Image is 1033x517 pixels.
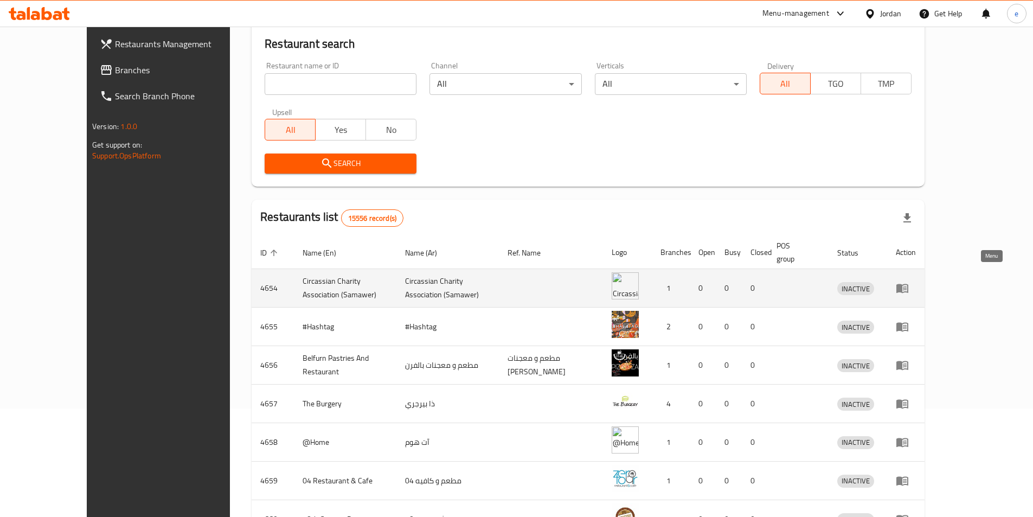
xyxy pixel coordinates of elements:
[294,308,396,346] td: #Hashtag
[396,423,499,462] td: آت هوم
[742,308,768,346] td: 0
[690,346,716,385] td: 0
[612,426,639,454] img: @Home
[837,436,874,449] span: INACTIVE
[742,346,768,385] td: 0
[742,385,768,423] td: 0
[767,62,794,69] label: Delivery
[342,213,403,224] span: 15556 record(s)
[612,311,639,338] img: #Hashtag
[91,31,259,57] a: Restaurants Management
[405,246,451,259] span: Name (Ar)
[270,122,311,138] span: All
[810,73,861,94] button: TGO
[896,359,916,372] div: Menu
[690,385,716,423] td: 0
[690,269,716,308] td: 0
[272,108,292,116] label: Upsell
[652,462,690,500] td: 1
[716,236,742,269] th: Busy
[294,462,396,500] td: 04 Restaurant & Cafe
[837,321,874,334] span: INACTIVE
[690,236,716,269] th: Open
[894,205,920,231] div: Export file
[120,119,137,133] span: 1.0.0
[612,388,639,415] img: The Burgery
[396,385,499,423] td: ذا بيرجري
[115,63,251,76] span: Branches
[690,423,716,462] td: 0
[652,385,690,423] td: 4
[837,360,874,372] span: INACTIVE
[612,349,639,376] img: Belfurn Pastries And Restaurant
[742,269,768,308] td: 0
[896,436,916,449] div: Menu
[115,37,251,50] span: Restaurants Management
[837,475,874,487] span: INACTIVE
[652,308,690,346] td: 2
[837,283,874,295] span: INACTIVE
[260,209,403,227] h2: Restaurants list
[652,346,690,385] td: 1
[115,90,251,103] span: Search Branch Phone
[742,423,768,462] td: 0
[896,397,916,410] div: Menu
[1015,8,1018,20] span: e
[765,76,806,92] span: All
[252,385,294,423] td: 4657
[612,465,639,492] img: 04 Restaurant & Cafe
[252,269,294,308] td: 4654
[294,269,396,308] td: ​Circassian ​Charity ​Association​ (Samawer)
[652,423,690,462] td: 1
[370,122,412,138] span: No
[880,8,901,20] div: Jordan
[837,475,874,488] div: INACTIVE
[887,236,925,269] th: Action
[716,269,742,308] td: 0
[716,308,742,346] td: 0
[273,157,408,170] span: Search
[91,83,259,109] a: Search Branch Phone
[341,209,403,227] div: Total records count
[815,76,857,92] span: TGO
[762,7,829,20] div: Menu-management
[265,73,416,95] input: Search for restaurant name or ID..
[896,474,916,487] div: Menu
[508,246,555,259] span: Ref. Name
[716,423,742,462] td: 0
[603,236,652,269] th: Logo
[760,73,811,94] button: All
[861,73,912,94] button: TMP
[252,346,294,385] td: 4656
[303,246,350,259] span: Name (En)
[742,462,768,500] td: 0
[265,36,912,52] h2: Restaurant search
[252,308,294,346] td: 4655
[896,320,916,333] div: Menu
[837,398,874,411] span: INACTIVE
[260,246,281,259] span: ID
[716,462,742,500] td: 0
[294,346,396,385] td: Belfurn Pastries And Restaurant
[365,119,416,141] button: No
[265,154,416,174] button: Search
[499,346,603,385] td: مطعم و معجنات [PERSON_NAME]
[315,119,366,141] button: Yes
[690,308,716,346] td: 0
[252,423,294,462] td: 4658
[320,122,362,138] span: Yes
[396,269,499,308] td: ​Circassian ​Charity ​Association​ (Samawer)
[396,346,499,385] td: مطعم و معجنات بالفرن
[294,385,396,423] td: The Burgery
[396,308,499,346] td: #Hashtag
[837,246,872,259] span: Status
[429,73,581,95] div: All
[742,236,768,269] th: Closed
[252,462,294,500] td: 4659
[91,57,259,83] a: Branches
[294,423,396,462] td: @Home
[92,149,161,163] a: Support.OpsPlatform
